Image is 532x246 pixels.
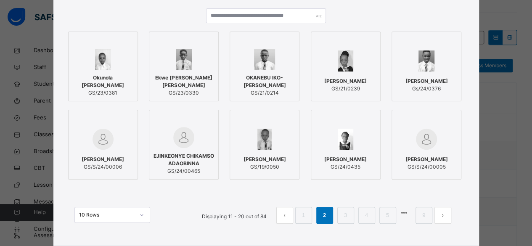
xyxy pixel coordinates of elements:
span: [PERSON_NAME] [244,156,286,163]
img: default.svg [93,129,114,150]
li: 3 [337,207,354,224]
span: Gs/24/0376 [405,85,448,93]
a: 5 [384,210,392,221]
img: GS_21_0214.png [254,49,275,70]
li: 1 [295,207,312,224]
span: GS/23/0330 [154,89,214,97]
img: default.svg [416,129,437,150]
span: GS/19/0050 [244,163,286,171]
li: 2 [316,207,333,224]
a: 4 [363,210,371,221]
img: GS_19_0050.png [257,129,272,150]
span: GS/S/24/00005 [405,163,448,171]
li: 上一页 [276,207,293,224]
button: next page [434,207,451,224]
img: GS_23_0381.png [95,49,111,70]
span: Ekwe [PERSON_NAME] [PERSON_NAME] [154,74,214,89]
span: [PERSON_NAME] [405,77,448,85]
div: 10 Rows [79,211,135,219]
button: prev page [276,207,293,224]
span: [PERSON_NAME] [324,77,367,85]
li: Displaying 11 - 20 out of 84 [196,207,273,224]
img: Gs_24_0376.png [418,50,434,71]
li: 下一页 [434,207,451,224]
span: GS/23/0381 [73,89,133,97]
li: 5 [379,207,396,224]
span: GS/24/0435 [324,163,367,171]
img: GS_21_0239.png [338,50,353,71]
img: GS_24_0435.png [338,129,354,150]
span: EJINKEONYE CHIKAMSO ADAOBINNA [154,152,214,167]
img: GS_23_0330.png [176,49,192,70]
span: GS/21/0214 [234,89,295,97]
img: default.svg [173,127,194,148]
a: 2 [320,210,328,221]
span: [PERSON_NAME] [405,156,448,163]
span: GS/S/24/00006 [82,163,124,171]
li: 向后 5 页 [398,207,410,219]
span: GS/21/0239 [324,85,367,93]
a: 1 [299,210,307,221]
a: 9 [420,210,428,221]
span: OKANEBU IKO-[PERSON_NAME] [234,74,295,89]
li: 4 [358,207,375,224]
span: [PERSON_NAME] [324,156,367,163]
span: [PERSON_NAME] [82,156,124,163]
a: 3 [341,210,349,221]
li: 9 [416,207,432,224]
span: GS/24/00465 [154,167,214,175]
span: Okunola [PERSON_NAME] [73,74,133,89]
